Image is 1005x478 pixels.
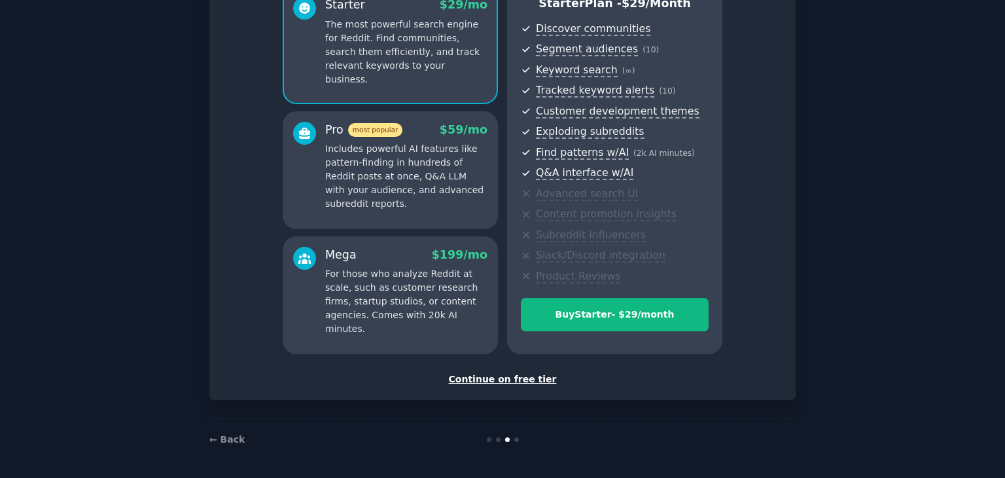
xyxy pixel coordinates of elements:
[536,105,699,119] span: Customer development themes
[432,248,487,261] span: $ 199 /mo
[536,125,644,139] span: Exploding subreddits
[209,434,245,445] a: ← Back
[521,308,708,322] div: Buy Starter - $ 29 /month
[536,84,654,98] span: Tracked keyword alerts
[325,142,487,211] p: Includes powerful AI features like pattern-finding in hundreds of Reddit posts at once, Q&A LLM w...
[659,86,675,96] span: ( 10 )
[440,123,487,136] span: $ 59 /mo
[536,187,638,201] span: Advanced search UI
[325,267,487,336] p: For those who analyze Reddit at scale, such as customer research firms, startup studios, or conte...
[536,22,650,36] span: Discover communities
[633,149,695,158] span: ( 2k AI minutes )
[223,373,782,386] div: Continue on free tier
[536,64,618,77] span: Keyword search
[348,123,403,137] span: most popular
[536,249,665,263] span: Slack/Discord integration
[536,229,646,242] span: Subreddit influencers
[536,166,633,180] span: Q&A interface w/AI
[325,247,357,263] div: Mega
[622,66,635,75] span: ( ∞ )
[325,18,487,86] p: The most powerful search engine for Reddit. Find communities, search them efficiently, and track ...
[536,208,677,221] span: Content promotion insights
[521,298,709,331] button: BuyStarter- $29/month
[536,270,620,284] span: Product Reviews
[536,43,638,56] span: Segment audiences
[325,122,402,138] div: Pro
[643,45,659,54] span: ( 10 )
[536,146,629,160] span: Find patterns w/AI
